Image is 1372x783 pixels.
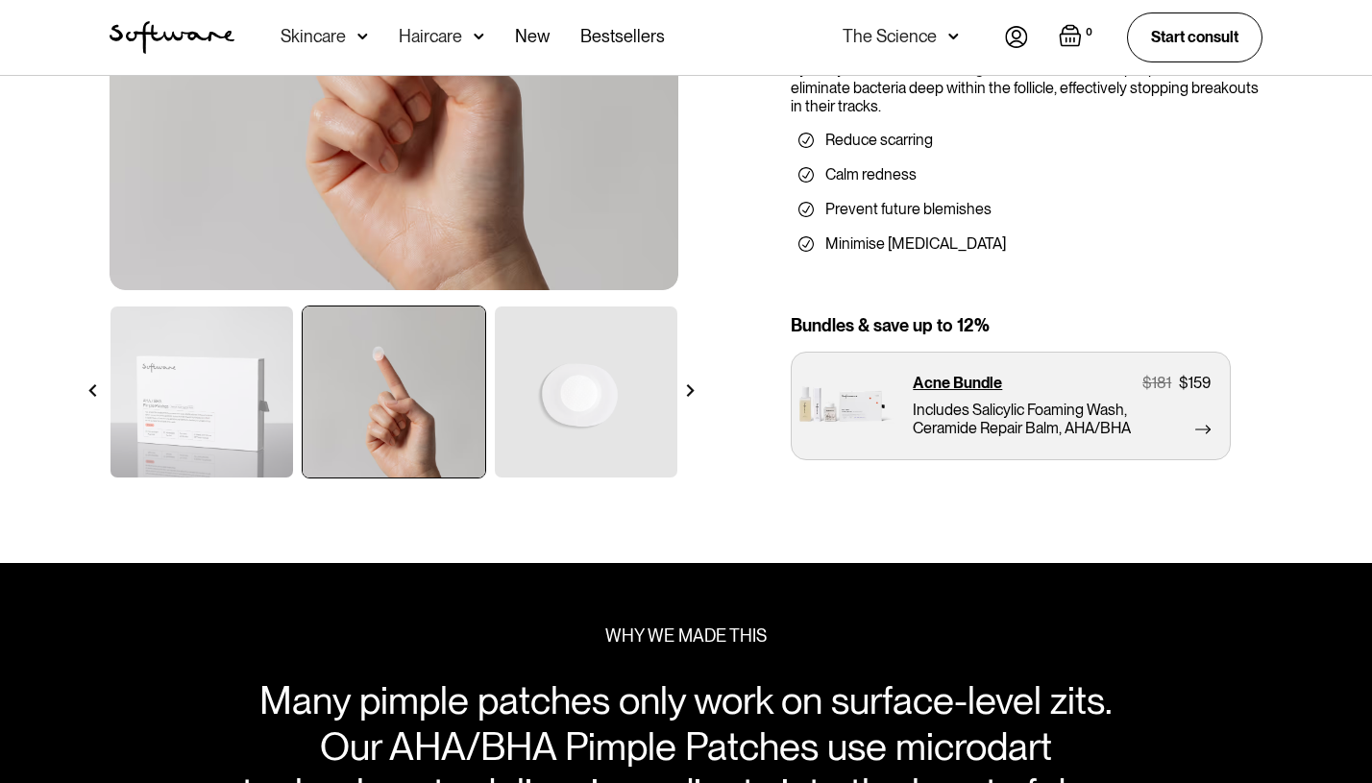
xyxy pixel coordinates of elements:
div: Haircare [399,27,462,46]
a: Acne Bundle$181$159Includes Salicylic Foaming Wash, Ceramide Repair Balm, AHA/BHA Pimple Patches,... [791,352,1231,460]
a: Start consult [1127,12,1262,61]
div: $ [1142,374,1152,392]
img: arrow down [357,27,368,46]
img: arrow left [86,384,99,397]
li: Calm redness [798,165,1255,184]
div: 181 [1152,374,1171,392]
a: home [110,21,234,54]
li: Minimise [MEDICAL_DATA] [798,234,1255,254]
li: Prevent future blemishes [798,200,1255,219]
li: Reduce scarring [798,131,1255,150]
p: Acne Bundle [913,374,1002,392]
img: arrow down [474,27,484,46]
img: arrow right [684,384,697,397]
div: Bundles & save up to 12% [791,315,1262,336]
div: 159 [1188,374,1211,392]
div: 0 [1082,24,1096,41]
img: Software Logo [110,21,234,54]
div: The Science [843,27,937,46]
p: Includes Salicylic Foaming Wash, Ceramide Repair Balm, AHA/BHA Pimple Patches, Acne Supplement [913,401,1131,437]
div: WHY WE MADE THIS [605,625,767,647]
div: Skincare [281,27,346,46]
a: Open empty cart [1059,24,1096,51]
div: $ [1179,374,1188,392]
img: arrow down [948,27,959,46]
